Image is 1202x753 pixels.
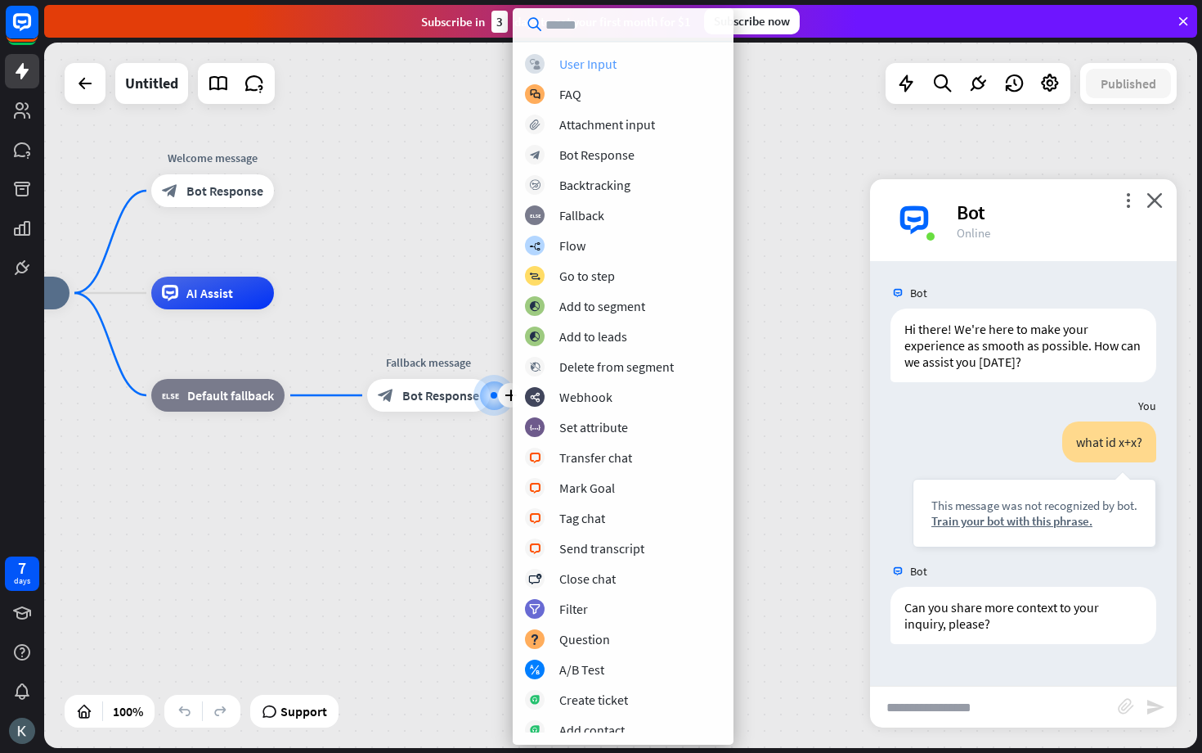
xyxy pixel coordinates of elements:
[187,387,274,404] span: Default fallback
[1146,192,1163,208] i: close
[529,331,540,342] i: block_add_to_segment
[162,183,178,199] i: block_bot_response
[125,63,178,104] div: Untitled
[559,601,588,617] div: Filter
[559,86,581,102] div: FAQ
[931,498,1137,513] div: This message was not recognized by bot.
[529,453,541,463] i: block_livechat
[530,210,540,221] i: block_fallback
[890,309,1156,382] div: Hi there! We're here to make your experience as smooth as possible. How can we assist you [DATE]?
[378,387,394,404] i: block_bot_response
[13,7,62,56] button: Open LiveChat chat widget
[529,241,540,251] i: builder_tree
[890,587,1156,644] div: Can you share more context to your inquiry, please?
[1086,69,1171,98] button: Published
[186,183,263,199] span: Bot Response
[559,389,612,405] div: Webhook
[559,692,628,708] div: Create ticket
[1146,697,1165,717] i: send
[559,268,615,284] div: Go to step
[530,150,540,160] i: block_bot_response
[530,362,540,372] i: block_delete_from_segment
[1118,698,1134,715] i: block_attachment
[957,200,1157,225] div: Bot
[529,301,540,312] i: block_add_to_segment
[559,570,616,587] div: Close chat
[704,8,800,34] div: Subscribe now
[530,180,540,191] i: block_backtracking
[559,540,644,557] div: Send transcript
[559,237,585,254] div: Flow
[559,298,645,314] div: Add to segment
[1120,192,1136,208] i: more_vert
[910,564,927,579] span: Bot
[559,116,655,133] div: Attachment input
[530,422,540,433] i: block_set_attribute
[18,561,26,575] div: 7
[186,285,233,301] span: AI Assist
[559,449,632,466] div: Transfer chat
[559,661,604,678] div: A/B Test
[957,225,1157,241] div: Online
[108,698,148,724] div: 100%
[559,480,615,496] div: Mark Goal
[559,722,625,738] div: Add contact
[530,634,540,645] i: block_question
[559,510,605,526] div: Tag chat
[355,354,502,371] div: Fallback message
[505,390,517,401] i: plus
[559,56,617,72] div: User Input
[530,392,540,403] i: webhooks
[491,11,508,33] div: 3
[530,119,540,130] i: block_attachment
[530,665,540,675] i: block_ab_testing
[402,387,479,404] span: Bot Response
[559,207,604,223] div: Fallback
[559,631,610,647] div: Question
[528,574,541,584] i: block_close_chat
[559,328,627,345] div: Add to leads
[529,271,540,282] i: block_goto
[529,543,541,554] i: block_livechat
[529,604,540,615] i: filter
[931,513,1137,529] div: Train your bot with this phrase.
[910,286,927,300] span: Bot
[5,557,39,591] a: 7 days
[1138,399,1156,413] span: You
[139,150,286,166] div: Welcome message
[14,575,30,587] div: days
[280,698,327,724] span: Support
[530,89,540,100] i: block_faq
[529,483,541,494] i: block_livechat
[530,59,540,70] i: block_user_input
[559,358,674,375] div: Delete from segment
[559,419,628,435] div: Set attribute
[162,387,179,404] i: block_fallback
[1062,422,1156,462] div: what id x+x?
[559,177,630,193] div: Backtracking
[421,11,691,33] div: Subscribe in days to get your first month for $1
[559,147,635,163] div: Bot Response
[529,513,541,524] i: block_livechat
